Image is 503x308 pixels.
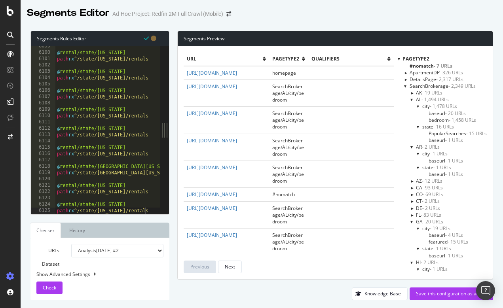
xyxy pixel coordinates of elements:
[30,244,65,271] label: URLs Dataset
[31,138,55,144] div: 6114
[445,157,463,164] span: - 1 URLs
[422,184,443,191] span: - 93 URLs
[225,263,235,270] div: Next
[31,195,55,201] div: 6123
[151,34,156,42] span: You have unsaved modifications
[352,290,408,297] a: Knowledge Base
[31,170,55,176] div: 6119
[31,208,55,214] div: 6125
[421,96,449,103] span: - 1,494 URLs
[430,103,457,110] span: - 1,478 URLs
[272,205,304,225] span: SearchBrokerage/AL/city/bedroom
[31,132,55,138] div: 6113
[449,117,476,123] span: - 1,458 URLs
[272,232,304,252] span: SearchBrokerage/AL/city/bedroom
[422,205,440,212] span: - 2 URLs
[436,76,463,83] span: - 2,317 URLs
[187,191,237,198] a: [URL][DOMAIN_NAME]
[440,69,463,76] span: - 326 URLs
[31,75,55,81] div: 6104
[421,259,438,266] span: - 2 URLs
[410,287,493,300] button: Save this configuration as active
[429,117,476,123] span: Click to filter pagetype2 on SearchBrokerage/AL/city/bedroom
[429,130,487,137] span: Click to filter pagetype2 on SearchBrokerage/AL/state/PopularSearches
[433,123,454,130] span: - 16 URLs
[416,259,438,266] span: Click to filter pagetype2 on SearchBrokerage/HI and its children
[429,252,463,259] span: Click to filter pagetype2 on SearchBrokerage/GA/state/baseurl
[187,164,237,171] a: [URL][DOMAIN_NAME]
[352,287,408,300] button: Knowledge Base
[31,43,55,49] div: 6099
[272,110,304,130] span: SearchBrokerage/AL/city/bedroom
[43,284,56,291] span: Check
[30,223,61,238] a: Checker
[184,261,216,273] button: Previous
[416,178,442,184] span: Click to filter pagetype2 on SearchBrokerage/AZ and its children
[445,171,463,178] span: - 1 URLs
[416,205,440,212] span: Click to filter pagetype2 on SearchBrokerage/DE and its children
[31,119,55,125] div: 6111
[416,184,443,191] span: Click to filter pagetype2 on SearchBrokerage/CA and its children
[476,281,495,300] div: Open Intercom Messenger
[430,150,448,157] span: - 1 URLs
[178,31,493,46] div: Segments Preview
[422,150,448,157] span: Click to filter pagetype2 on SearchBrokerage/AR/city and its children
[31,81,55,87] div: 6105
[272,83,304,103] span: SearchBrokerage/AL/city/bedroom
[30,271,158,278] div: Show Advanced Settings
[31,62,55,68] div: 6102
[31,151,55,157] div: 6116
[434,62,452,69] span: - 7 URLs
[416,89,442,96] span: Click to filter pagetype2 on SearchBrokerage/AK and its children
[112,10,223,18] div: Ad-Hoc Project: Redfin 2M Full Crawl (Mobile)
[31,182,55,189] div: 6121
[422,89,442,96] span: - 19 URLs
[445,110,466,117] span: - 20 URLs
[187,137,237,144] a: [URL][DOMAIN_NAME]
[422,164,451,171] span: Click to filter pagetype2 on SearchBrokerage/AR/state and its children
[433,164,451,171] span: - 1 URLs
[445,232,463,238] span: - 4 URLs
[226,11,231,17] div: arrow-right-arrow-left
[63,223,91,238] a: History
[448,238,468,245] span: - 15 URLs
[31,176,55,182] div: 6120
[402,55,429,62] span: pagetype2
[422,123,454,130] span: Click to filter pagetype2 on SearchBrokerage/AL/state and its children
[311,55,387,62] span: qualifiers
[416,212,441,218] span: Click to filter pagetype2 on SearchBrokerage/FL and its children
[187,83,237,90] a: [URL][DOMAIN_NAME]
[272,191,295,198] span: #nomatch
[445,137,463,144] span: - 1 URLs
[187,110,237,117] a: [URL][DOMAIN_NAME]
[422,103,457,110] span: Click to filter pagetype2 on SearchBrokerage/AL/city and its children
[430,225,450,232] span: - 19 URLs
[416,96,449,103] span: Click to filter pagetype2 on SearchBrokerage/AL and its children
[445,272,463,279] span: - 1 URLs
[31,201,55,208] div: 6124
[421,212,441,218] span: - 83 URLs
[429,232,463,238] span: Click to filter pagetype2 on SearchBrokerage/GA/city/baseurl
[272,70,296,76] span: homepage
[429,110,466,117] span: Click to filter pagetype2 on SearchBrokerage/AL/city/baseurl
[272,164,304,184] span: SearchBrokerage/AL/city/bedroom
[410,62,452,69] span: Click to filter pagetype2 on #nomatch
[423,218,443,225] span: - 20 URLs
[416,290,487,297] div: Save this configuration as active
[31,87,55,94] div: 6106
[410,83,476,89] span: Click to filter pagetype2 on SearchBrokerage and its children
[187,55,263,62] span: url
[422,198,440,204] span: - 2 URLs
[36,282,63,294] button: Check
[187,205,237,212] a: [URL][DOMAIN_NAME]
[429,272,463,279] span: Click to filter pagetype2 on SearchBrokerage/HI/city/baseurl
[218,261,242,273] button: Next
[410,69,463,76] span: Click to filter pagetype2 on ApartmentDP and its children
[31,31,169,46] div: Segments Rules Editor
[430,266,448,272] span: - 1 URLs
[190,263,209,270] div: Previous
[410,76,463,83] span: Click to filter pagetype2 on DetailsPage and its children
[429,238,468,245] span: Click to filter pagetype2 on SearchBrokerage/GA/city/featured
[187,70,237,76] a: [URL][DOMAIN_NAME]
[422,144,440,150] span: - 2 URLs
